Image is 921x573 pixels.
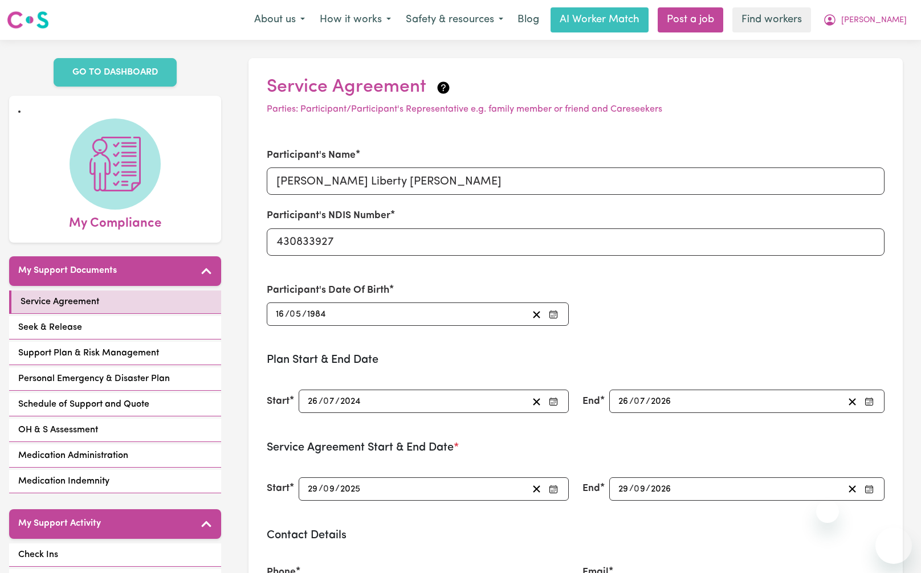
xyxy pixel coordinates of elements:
input: -- [634,481,646,497]
a: Find workers [732,7,811,32]
span: Service Agreement [21,295,99,309]
span: Support Plan & Risk Management [18,346,159,360]
span: / [629,396,634,407]
h3: Contact Details [267,529,885,542]
img: Careseekers logo [7,10,49,30]
label: Participant's Name [267,148,356,163]
input: -- [307,394,319,410]
input: ---- [340,394,362,410]
span: [PERSON_NAME] [841,14,907,27]
span: Check Ins [18,548,58,562]
a: Careseekers logo [7,7,49,33]
label: Participant's Date Of Birth [267,283,389,298]
label: Participant's NDIS Number [267,209,390,224]
input: -- [618,394,629,410]
input: -- [275,307,285,322]
button: How it works [312,8,398,32]
span: / [646,484,650,494]
span: / [319,484,323,494]
input: -- [324,481,335,497]
a: Blog [511,7,546,32]
input: ---- [650,481,672,497]
iframe: Close message [816,500,839,523]
input: ---- [650,394,672,410]
a: OH & S Assessment [9,419,221,442]
span: Seek & Release [18,321,82,334]
label: Start [267,482,290,497]
span: / [285,309,290,320]
a: Post a job [658,7,723,32]
span: Schedule of Support and Quote [18,398,149,411]
a: Service Agreement [9,290,221,314]
h3: Service Agreement Start & End Date [267,441,885,455]
span: / [335,484,340,494]
a: GO TO DASHBOARD [54,58,177,87]
h5: My Support Documents [18,265,117,276]
span: Medication Indemnity [18,474,109,488]
input: -- [290,307,302,322]
span: / [319,396,323,407]
span: / [335,396,340,407]
label: End [582,394,600,409]
button: My Account [816,8,914,32]
input: -- [307,481,319,497]
h2: Service Agreement [267,76,885,98]
span: / [646,396,650,407]
span: Personal Emergency & Disaster Plan [18,372,170,386]
span: 0 [634,485,639,494]
a: Medication Administration [9,444,221,468]
input: -- [618,481,629,497]
input: ---- [307,307,327,322]
span: Medication Administration [18,449,128,463]
span: 0 [634,397,639,406]
input: -- [634,394,646,410]
p: Parties: Participant/Participant's Representative e.g. family member or friend and Careseekers [267,103,885,116]
input: -- [324,394,335,410]
span: OH & S Assessment [18,423,98,437]
a: Check Ins [9,543,221,567]
a: Support Plan & Risk Management [9,342,221,365]
a: Medication Indemnity [9,470,221,493]
span: 0 [323,397,329,406]
h3: Plan Start & End Date [267,354,885,367]
span: / [629,484,634,494]
span: 0 [290,310,295,319]
span: 0 [323,485,329,494]
label: End [582,482,600,497]
a: Personal Emergency & Disaster Plan [9,367,221,391]
span: / [302,309,307,320]
a: Schedule of Support and Quote [9,393,221,416]
a: Seek & Release [9,316,221,339]
span: My Compliance [69,210,161,234]
button: Safety & resources [398,8,511,32]
a: AI Worker Match [551,7,649,32]
iframe: Button to launch messaging window [875,527,912,564]
label: Start [267,394,290,409]
button: My Support Documents [9,256,221,286]
a: My Compliance [18,118,212,234]
input: ---- [340,481,361,497]
h5: My Support Activity [18,518,101,529]
button: My Support Activity [9,509,221,539]
button: About us [247,8,312,32]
